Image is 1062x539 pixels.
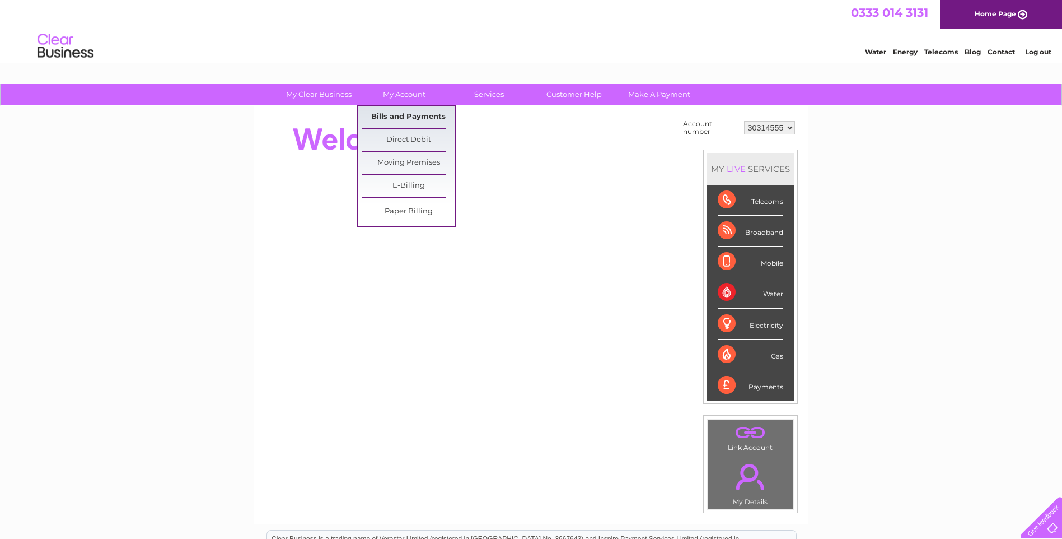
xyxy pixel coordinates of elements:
[362,152,455,174] a: Moving Premises
[718,247,783,277] div: Mobile
[988,48,1015,56] a: Contact
[718,185,783,216] div: Telecoms
[710,422,790,442] a: .
[718,277,783,308] div: Water
[1025,48,1051,56] a: Log out
[362,201,455,223] a: Paper Billing
[707,153,794,185] div: MY SERVICES
[358,84,450,105] a: My Account
[707,419,794,454] td: Link Account
[273,84,365,105] a: My Clear Business
[865,48,886,56] a: Water
[680,117,741,138] td: Account number
[362,175,455,197] a: E-Billing
[718,216,783,247] div: Broadband
[707,454,794,509] td: My Details
[528,84,620,105] a: Customer Help
[718,370,783,401] div: Payments
[613,84,705,105] a: Make A Payment
[924,48,958,56] a: Telecoms
[362,129,455,151] a: Direct Debit
[443,84,535,105] a: Services
[965,48,981,56] a: Blog
[267,6,796,54] div: Clear Business is a trading name of Verastar Limited (registered in [GEOGRAPHIC_DATA] No. 3667643...
[851,6,928,20] a: 0333 014 3131
[362,106,455,128] a: Bills and Payments
[718,340,783,370] div: Gas
[718,309,783,340] div: Electricity
[724,164,748,174] div: LIVE
[710,457,790,496] a: .
[893,48,918,56] a: Energy
[37,29,94,63] img: logo.png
